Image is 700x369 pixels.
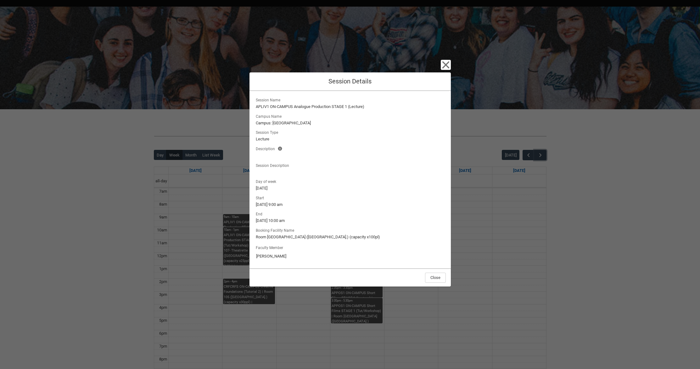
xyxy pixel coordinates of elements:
[256,210,265,217] span: End
[256,218,445,224] lightning-formatted-text: [DATE] 10:00 am
[256,162,292,168] span: Session Description
[256,145,277,152] span: Description
[256,128,281,135] span: Session Type
[441,60,451,70] button: Close
[256,178,279,184] span: Day of week
[256,244,286,251] label: Faculty Member
[256,226,297,233] span: Booking Facility Name
[256,185,445,191] lightning-formatted-text: [DATE]
[256,96,283,103] span: Session Name
[256,194,266,201] span: Start
[256,120,445,126] lightning-formatted-text: Campus: [GEOGRAPHIC_DATA]
[256,112,284,119] span: Campus Name
[256,202,445,208] lightning-formatted-text: [DATE] 9:00 am
[425,273,446,283] button: Close
[256,234,445,240] lightning-formatted-text: Room [GEOGRAPHIC_DATA] ([GEOGRAPHIC_DATA].) (capacity x100pl)
[328,77,372,85] span: Session Details
[256,104,445,110] lightning-formatted-text: APLIV1 ON-CAMPUS Analogue Production STAGE 1 (Lecture)
[256,136,445,142] lightning-formatted-text: Lecture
